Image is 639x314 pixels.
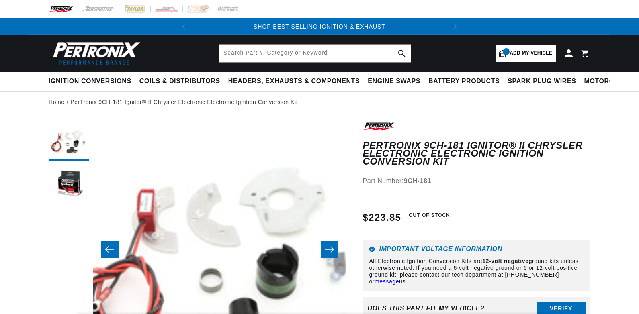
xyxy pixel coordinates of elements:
button: Load image 1 in gallery view [49,121,89,161]
slideshow-component: Translation missing: en.sections.announcements.announcement_bar [29,18,610,35]
summary: Coils & Distributors [135,72,224,91]
span: $223.85 [363,210,401,225]
div: Does This part fit My vehicle? [367,305,484,312]
span: 1 [503,48,510,55]
button: Translation missing: en.sections.announcements.previous_announcement [176,18,192,35]
strong: 9CH-181 [404,177,431,184]
summary: Engine Swaps [364,72,424,91]
a: 1Add my vehicle [496,45,556,62]
summary: Headers, Exhausts & Components [224,72,364,91]
div: 1 of 2 [192,22,447,31]
div: Announcement [192,22,447,31]
button: Slide right [321,241,338,258]
strong: 12-volt negative [482,258,528,264]
span: Battery Products [428,77,500,86]
button: Search Part #, Category or Keyword [393,45,411,62]
summary: Spark Plug Wires [504,72,580,91]
span: Spark Plug Wires [508,77,576,86]
nav: breadcrumbs [49,98,590,106]
summary: Motorcycle [580,72,636,91]
button: Load image 2 in gallery view [49,165,89,205]
a: SHOP BEST SELLING IGNITION & EXHAUST [254,23,385,30]
span: Engine Swaps [368,77,420,86]
span: Add my vehicle [510,49,552,57]
h6: Important Voltage Information [369,246,584,252]
summary: Ignition Conversions [49,72,135,91]
p: All Electronic Ignition Conversion Kits are ground kits unless otherwise noted. If you need a 6-v... [369,258,584,285]
span: Ignition Conversions [49,77,131,86]
img: Pertronix [49,39,141,67]
span: Headers, Exhausts & Components [228,77,360,86]
a: Home [49,98,65,106]
input: Search Part #, Category or Keyword [219,45,411,62]
span: Out of Stock [404,210,454,220]
button: Translation missing: en.sections.announcements.next_announcement [447,18,463,35]
span: Coils & Distributors [139,77,220,86]
span: Motorcycle [584,77,632,86]
summary: Battery Products [424,72,504,91]
div: Part Number: [363,176,590,186]
a: message [375,278,399,285]
button: Slide left [101,241,119,258]
h1: PerTronix 9CH-181 Ignitor® II Chrysler Electronic Electronic Ignition Conversion Kit [363,141,590,166]
a: PerTronix 9CH-181 Ignitor® II Chrysler Electronic Electronic Ignition Conversion Kit [70,98,298,106]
